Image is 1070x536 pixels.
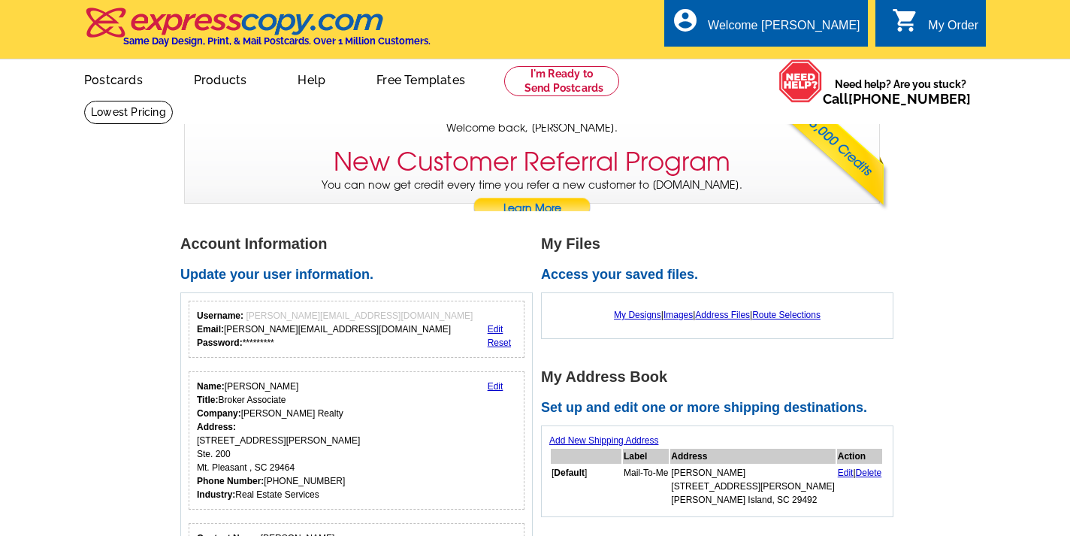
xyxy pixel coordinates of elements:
[180,267,541,283] h2: Update your user information.
[123,35,431,47] h4: Same Day Design, Print, & Mail Postcards. Over 1 Million Customers.
[695,310,750,320] a: Address Files
[549,301,885,329] div: | | |
[848,91,971,107] a: [PHONE_NUMBER]
[170,61,271,96] a: Products
[614,310,661,320] a: My Designs
[541,236,902,252] h1: My Files
[672,7,699,34] i: account_circle
[197,309,473,350] div: [PERSON_NAME][EMAIL_ADDRESS][DOMAIN_NAME] *********
[352,61,489,96] a: Free Templates
[623,449,669,464] th: Label
[60,61,167,96] a: Postcards
[670,465,835,507] td: [PERSON_NAME] [STREET_ADDRESS][PERSON_NAME] [PERSON_NAME] Island, SC 29492
[473,198,591,220] a: Learn More
[334,147,730,177] h3: New Customer Referral Program
[551,465,621,507] td: [ ]
[197,408,241,419] strong: Company:
[856,468,882,478] a: Delete
[197,395,218,405] strong: Title:
[837,465,883,507] td: |
[197,324,224,335] strong: Email:
[892,17,978,35] a: shopping_cart My Order
[189,371,524,510] div: Your personal details.
[197,338,243,348] strong: Password:
[670,449,835,464] th: Address
[623,465,669,507] td: Mail-To-Me
[189,301,524,358] div: Your login information.
[446,120,618,136] span: Welcome back, [PERSON_NAME].
[708,19,860,40] div: Welcome [PERSON_NAME]
[197,422,236,432] strong: Address:
[185,177,879,220] p: You can now get credit every time you refer a new customer to [DOMAIN_NAME].
[197,476,264,486] strong: Phone Number:
[928,19,978,40] div: My Order
[752,310,821,320] a: Route Selections
[488,381,503,392] a: Edit
[892,7,919,34] i: shopping_cart
[180,236,541,252] h1: Account Information
[488,338,511,348] a: Reset
[778,59,823,103] img: help
[663,310,693,320] a: Images
[246,310,473,321] span: [PERSON_NAME][EMAIL_ADDRESS][DOMAIN_NAME]
[197,380,360,501] div: [PERSON_NAME] Broker Associate [PERSON_NAME] Realty [STREET_ADDRESS][PERSON_NAME] Ste. 200 Mt. Pl...
[549,435,658,446] a: Add New Shipping Address
[274,61,349,96] a: Help
[541,267,902,283] h2: Access your saved files.
[837,449,883,464] th: Action
[197,381,225,392] strong: Name:
[488,324,503,335] a: Edit
[838,468,854,478] a: Edit
[554,468,585,478] b: Default
[84,18,431,47] a: Same Day Design, Print, & Mail Postcards. Over 1 Million Customers.
[197,310,243,321] strong: Username:
[541,400,902,416] h2: Set up and edit one or more shipping destinations.
[823,77,978,107] span: Need help? Are you stuck?
[823,91,971,107] span: Call
[541,369,902,385] h1: My Address Book
[197,489,235,500] strong: Industry:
